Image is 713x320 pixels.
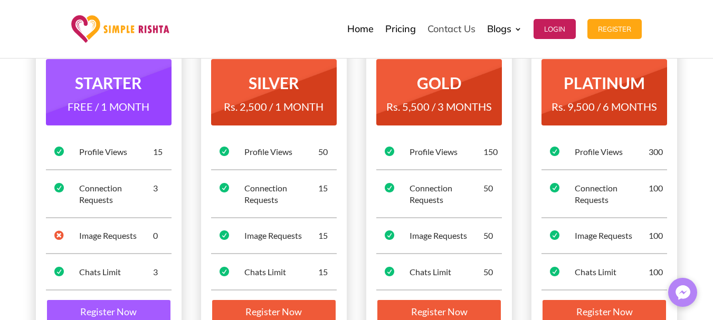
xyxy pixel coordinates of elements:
div: Profile Views [79,146,153,158]
div: Connection Requests [575,182,649,206]
span:  [54,267,64,276]
span:  [54,230,64,240]
span:  [54,183,64,192]
span:  [550,147,559,156]
span:  [220,147,229,156]
a: Home [347,3,374,55]
div: Connection Requests [244,182,318,206]
div: Chats Limit [575,266,649,278]
div: Image Requests [79,230,153,241]
div: Chats Limit [244,266,318,278]
span:  [385,230,394,240]
span: Rs. 9,500 / 6 MONTHS [552,100,657,113]
strong: SILVER [249,73,299,92]
span:  [550,230,559,240]
div: Image Requests [575,230,649,241]
div: Profile Views [244,146,318,158]
span:  [385,183,394,192]
span:  [385,267,394,276]
strong: GOLD [417,73,461,92]
span:  [550,183,559,192]
a: Login [534,3,576,55]
strong: PLATINUM [564,73,645,92]
span: Rs. 5,500 / 3 MONTHS [386,100,492,113]
img: Messenger [672,282,693,303]
div: Connection Requests [79,182,153,206]
span:  [385,147,394,156]
div: Chats Limit [410,266,483,278]
div: Profile Views [575,146,649,158]
strong: STARTER [75,73,142,92]
span:  [220,230,229,240]
div: Chats Limit [79,266,153,278]
a: Register [587,3,642,55]
span:  [220,183,229,192]
a: Pricing [385,3,416,55]
a: Contact Us [427,3,476,55]
span: FREE / 1 MONTH [68,100,149,113]
button: Login [534,19,576,39]
a: Blogs [487,3,522,55]
div: Connection Requests [410,182,483,206]
button: Register [587,19,642,39]
div: Profile Views [410,146,483,158]
span:  [220,267,229,276]
div: Image Requests [410,230,483,241]
div: Image Requests [244,230,318,241]
span:  [54,147,64,156]
span: Rs. 2,500 / 1 MONTH [224,100,324,113]
span:  [550,267,559,276]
